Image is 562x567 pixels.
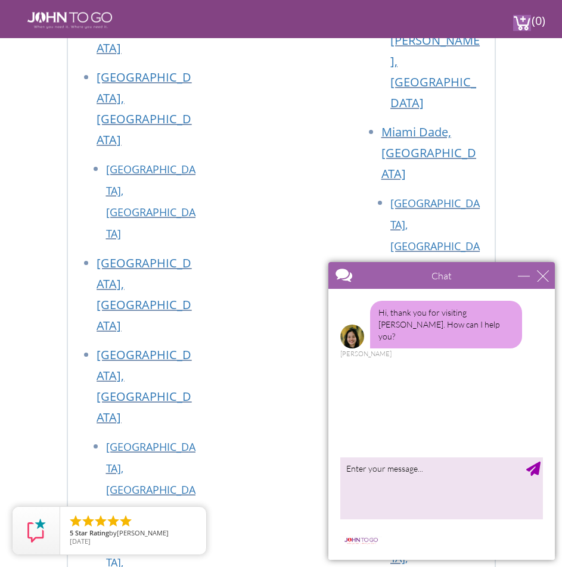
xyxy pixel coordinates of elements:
a: [GEOGRAPHIC_DATA], [GEOGRAPHIC_DATA] [106,440,195,518]
a: [GEOGRAPHIC_DATA], [GEOGRAPHIC_DATA] [106,162,195,241]
a: [GEOGRAPHIC_DATA], [GEOGRAPHIC_DATA] [97,347,191,425]
span: [DATE] [70,537,91,546]
li:  [81,514,95,528]
img: JOHN to go [27,12,112,29]
a: Miami Dade, [GEOGRAPHIC_DATA] [381,124,476,182]
span: (0) [531,3,545,29]
img: Review Rating [24,519,48,543]
span: Star Rating [75,528,109,537]
span: [PERSON_NAME] [117,528,169,537]
img: cart a [513,15,531,31]
span: by [70,529,197,538]
a: [GEOGRAPHIC_DATA], [GEOGRAPHIC_DATA] [97,69,191,148]
iframe: Live Chat Box [321,255,562,567]
a: [GEOGRAPHIC_DATA], [GEOGRAPHIC_DATA] [97,255,191,334]
span: 5 [70,528,73,537]
li:  [119,514,133,528]
li:  [94,514,108,528]
li:  [69,514,83,528]
a: [GEOGRAPHIC_DATA], [GEOGRAPHIC_DATA] [390,196,480,275]
li:  [106,514,120,528]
